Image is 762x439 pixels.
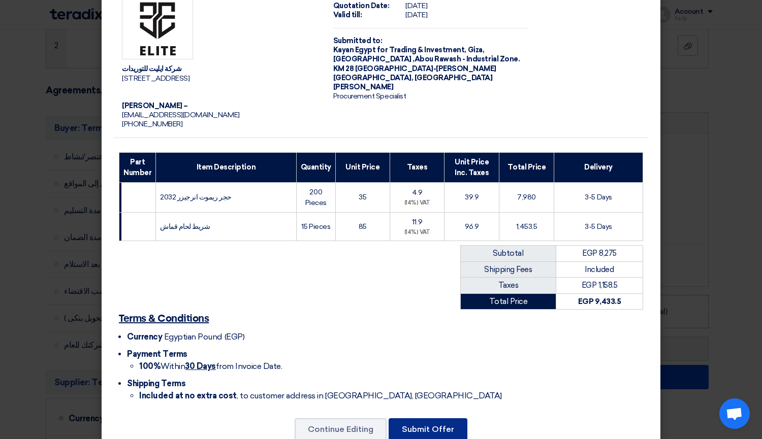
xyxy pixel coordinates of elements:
[160,222,210,231] span: شريط لحام قماش
[412,188,423,197] span: 4.9
[719,398,750,429] div: Open chat
[122,111,240,119] span: [EMAIL_ADDRESS][DOMAIN_NAME]
[139,390,643,402] li: , to customer address in [GEOGRAPHIC_DATA], [GEOGRAPHIC_DATA]
[333,46,466,54] span: Kayan Egypt for Trading & Investment,
[394,199,440,208] div: (14%) VAT
[390,152,444,182] th: Taxes
[122,74,189,83] span: [STREET_ADDRESS]
[122,102,317,111] div: [PERSON_NAME] –
[139,391,237,400] strong: Included at no extra cost
[556,246,643,262] td: EGP 8,275
[359,193,366,201] span: 35
[185,361,216,371] u: 30 Days
[516,222,537,231] span: 1,453.5
[582,281,618,290] span: EGP 1,158.5
[333,92,406,100] span: Procurement Specialist
[122,64,317,74] div: شركة ايليت للتوريدات
[394,228,440,237] div: (14%) VAT
[405,11,427,19] span: [DATE]
[333,11,362,19] strong: Valid till:
[461,293,556,310] td: Total Price
[465,222,479,231] span: 96.9
[127,379,185,388] span: Shipping Terms
[585,193,612,201] span: 3-5 Days
[585,222,612,231] span: 3-5 Days
[585,265,614,274] span: Included
[139,361,282,371] span: Within from Invoice Date.
[517,193,536,201] span: 7,980
[296,152,335,182] th: Quantity
[554,152,643,182] th: Delivery
[127,332,162,342] span: Currency
[156,152,297,182] th: Item Description
[139,361,161,371] strong: 100%
[301,222,330,231] span: 15 Pieces
[444,152,499,182] th: Unit Price Inc. Taxes
[333,46,520,82] span: Giza, [GEOGRAPHIC_DATA] ,Abou Rawash - Industrial Zone. KM 28 [GEOGRAPHIC_DATA]-[PERSON_NAME][GEO...
[333,2,390,10] strong: Quotation Date:
[405,2,427,10] span: [DATE]
[461,278,556,294] td: Taxes
[127,349,187,359] span: Payment Terms
[333,83,394,91] span: [PERSON_NAME]
[578,297,621,306] strong: EGP 9,433.5
[461,261,556,278] td: Shipping Fees
[160,193,231,201] span: حجر ريموت انرجيزر 2032
[119,152,156,182] th: Part Number
[465,193,479,201] span: 39.9
[164,332,244,342] span: Egyptian Pound (EGP)
[499,152,554,182] th: Total Price
[122,120,182,128] span: [PHONE_NUMBER]
[461,246,556,262] td: Subtotal
[359,222,367,231] span: 85
[333,37,383,45] strong: Submitted to:
[305,188,327,207] span: 200 Pieces
[119,314,209,324] u: Terms & Conditions
[412,218,422,226] span: 11.9
[335,152,390,182] th: Unit Price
